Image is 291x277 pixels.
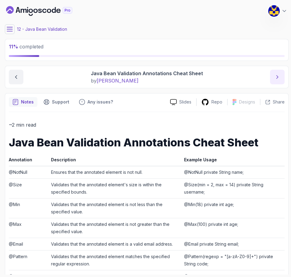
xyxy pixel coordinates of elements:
[268,5,280,17] img: user profile image
[97,78,139,84] span: [PERSON_NAME]
[17,26,67,32] p: 12 - Java Bean Validation
[9,178,49,198] td: @Size
[49,166,182,178] td: Ensures that the annotated element is not null.
[211,99,222,105] p: Repo
[49,156,182,166] th: Description
[49,250,182,270] td: Validates that the annotated element matches the specified regular expression.
[9,70,23,84] button: previous content
[49,218,182,238] td: Validates that the annotated element is not greater than the specified value.
[21,99,34,105] p: Notes
[9,198,49,218] td: @Min
[9,121,285,129] p: ~2 min read
[165,99,196,105] a: Slides
[87,99,113,105] p: Any issues?
[182,178,285,198] td: @Size(min = 2, max = 14) private String username;
[268,5,287,17] button: user profile image
[9,238,49,250] td: @Email
[273,99,285,105] p: Share
[260,99,285,105] button: Share
[91,77,203,84] p: by
[270,70,285,84] button: next content
[9,218,49,238] td: @Max
[40,97,73,107] button: Support button
[91,70,203,77] p: Java Bean Validation Annotations Cheat Sheet
[182,198,285,218] td: @Min(18) private int age;
[182,250,285,270] td: @Pattern(regexp = "[a-zA-Z0-9]+") private String code;
[9,250,49,270] td: @Pattern
[9,136,285,149] h1: Java Bean Validation Annotations Cheat Sheet
[9,156,49,166] th: Annotation
[9,166,49,178] td: @NotNull
[49,238,182,250] td: Validates that the annotated element is a valid email address.
[9,97,37,107] button: notes button
[75,97,117,107] button: Feedback button
[197,98,227,106] a: Repo
[9,44,43,50] span: completed
[49,198,182,218] td: Validates that the annotated element is not less than the specified value.
[9,44,18,50] span: 11 %
[6,6,86,16] a: Dashboard
[52,99,69,105] p: Support
[182,156,285,166] th: Example Usage
[239,99,255,105] p: Designs
[179,99,191,105] p: Slides
[182,238,285,250] td: @Email private String email;
[182,218,285,238] td: @Max(100) private int age;
[49,178,182,198] td: Validates that the annotated element's size is within the specified bounds.
[182,166,285,178] td: @NotNull private String name;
